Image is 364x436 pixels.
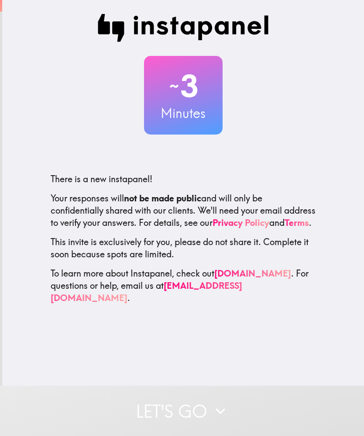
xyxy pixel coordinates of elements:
[213,217,269,228] a: Privacy Policy
[168,73,180,99] span: ~
[98,14,269,42] img: Instapanel
[51,280,242,303] a: [EMAIL_ADDRESS][DOMAIN_NAME]
[124,193,201,204] b: not be made public
[51,267,316,304] p: To learn more about Instapanel, check out . For questions or help, email us at .
[51,192,316,229] p: Your responses will and will only be confidentially shared with our clients. We'll need your emai...
[51,236,316,260] p: This invite is exclusively for you, please do not share it. Complete it soon because spots are li...
[51,173,152,184] span: There is a new instapanel!
[214,268,291,279] a: [DOMAIN_NAME]
[144,104,223,122] h3: Minutes
[285,217,309,228] a: Terms
[144,68,223,104] h2: 3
